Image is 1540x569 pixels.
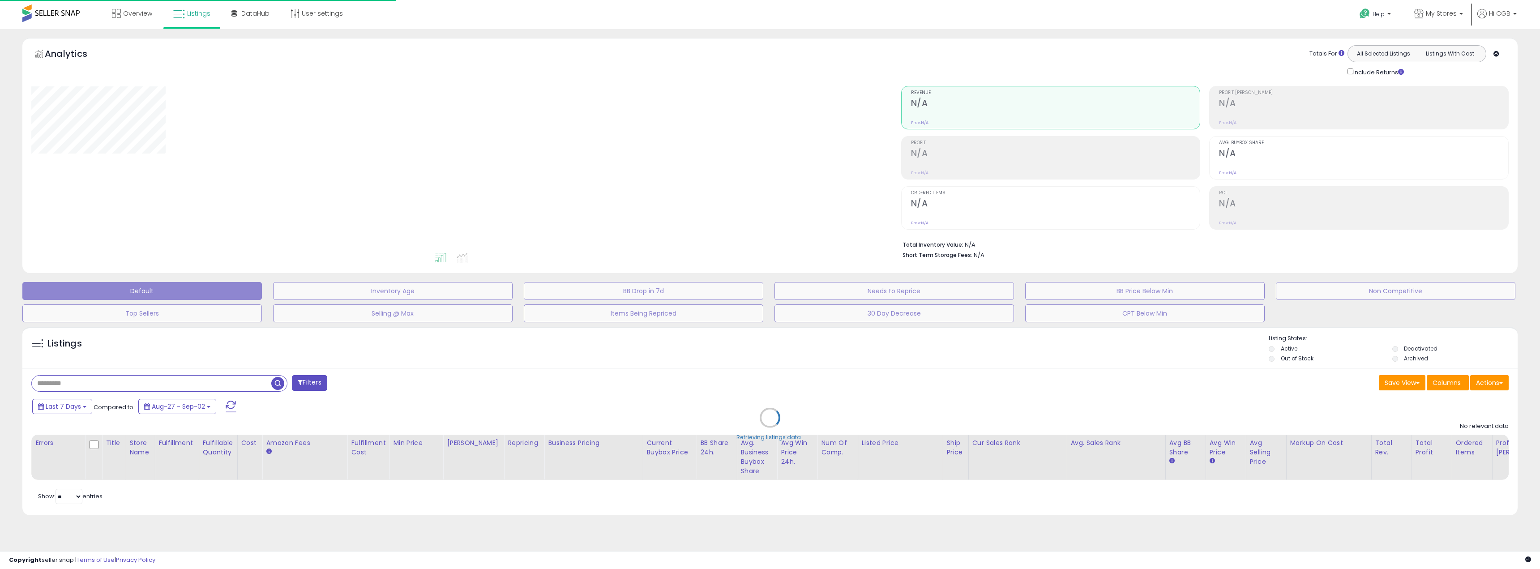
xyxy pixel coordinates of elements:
a: Hi CGB [1477,9,1517,29]
h5: Analytics [45,47,105,62]
h2: N/A [911,98,1200,110]
button: Items Being Repriced [524,304,763,322]
small: Prev: N/A [911,120,928,125]
div: Totals For [1309,50,1344,58]
button: Inventory Age [273,282,513,300]
b: Total Inventory Value: [903,241,963,248]
button: 30 Day Decrease [774,304,1014,322]
small: Prev: N/A [1219,120,1236,125]
div: Retrieving listings data.. [736,433,804,441]
button: Default [22,282,262,300]
span: Overview [123,9,152,18]
span: Profit [911,141,1200,145]
i: Get Help [1359,8,1370,19]
span: Avg. Buybox Share [1219,141,1508,145]
b: Short Term Storage Fees: [903,251,972,259]
span: Listings [187,9,210,18]
li: N/A [903,239,1502,249]
span: ROI [1219,191,1508,196]
span: My Stores [1426,9,1457,18]
div: Include Returns [1341,67,1415,77]
button: BB Price Below Min [1025,282,1265,300]
span: N/A [974,251,984,259]
a: Help [1352,1,1400,29]
h2: N/A [911,198,1200,210]
small: Prev: N/A [911,170,928,175]
button: Selling @ Max [273,304,513,322]
span: Profit [PERSON_NAME] [1219,90,1508,95]
button: CPT Below Min [1025,304,1265,322]
button: Top Sellers [22,304,262,322]
h2: N/A [1219,98,1508,110]
h2: N/A [1219,198,1508,210]
button: Listings With Cost [1416,48,1483,60]
small: Prev: N/A [1219,220,1236,226]
h2: N/A [911,148,1200,160]
small: Prev: N/A [911,220,928,226]
button: BB Drop in 7d [524,282,763,300]
small: Prev: N/A [1219,170,1236,175]
span: DataHub [241,9,269,18]
span: Ordered Items [911,191,1200,196]
span: Revenue [911,90,1200,95]
span: Help [1373,10,1385,18]
button: Non Competitive [1276,282,1515,300]
button: All Selected Listings [1350,48,1417,60]
button: Needs to Reprice [774,282,1014,300]
h2: N/A [1219,148,1508,160]
span: Hi CGB [1489,9,1510,18]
